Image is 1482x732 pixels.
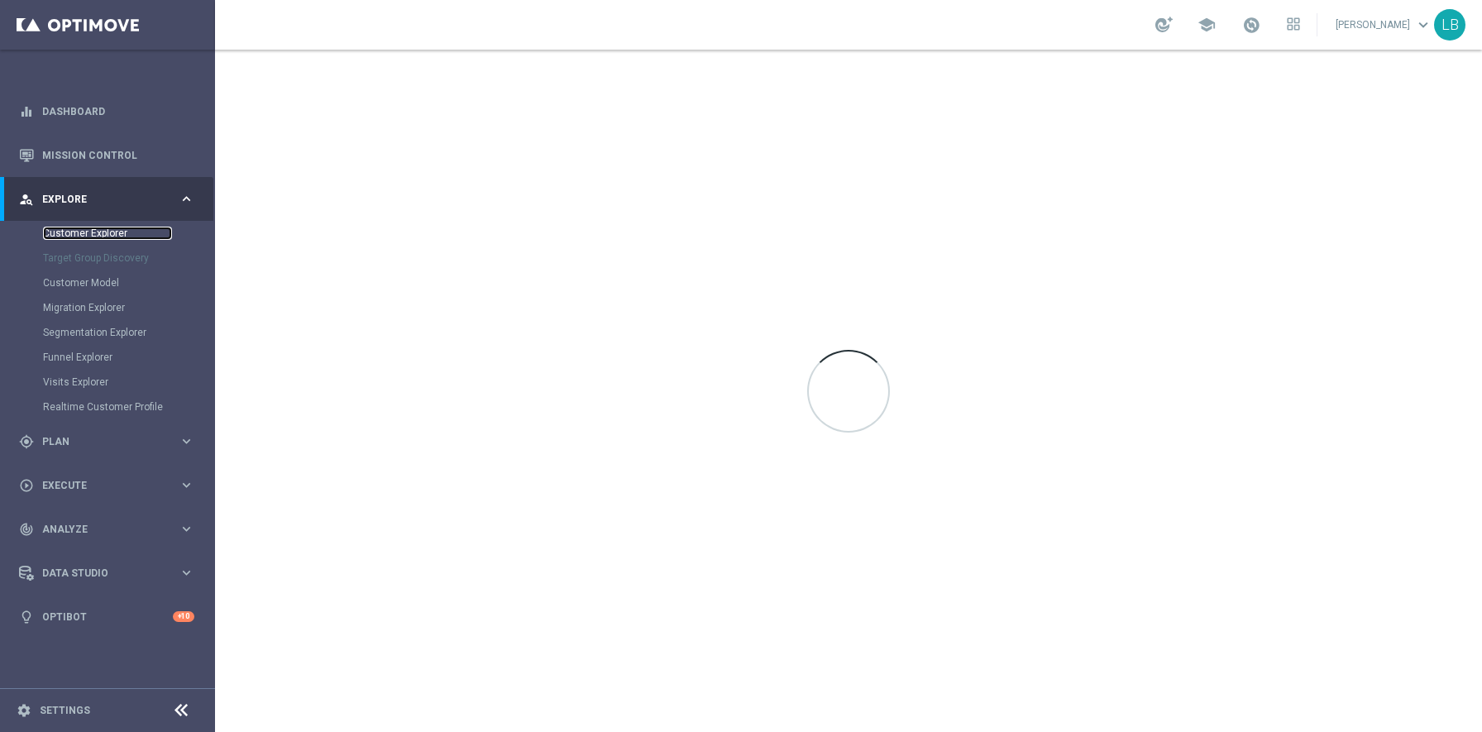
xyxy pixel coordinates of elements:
button: equalizer Dashboard [18,105,195,118]
span: school [1198,16,1216,34]
button: track_changes Analyze keyboard_arrow_right [18,523,195,536]
span: keyboard_arrow_down [1414,16,1432,34]
i: person_search [19,192,34,207]
div: Customer Explorer [43,221,213,246]
button: gps_fixed Plan keyboard_arrow_right [18,435,195,448]
a: Realtime Customer Profile [43,400,172,414]
div: Customer Model [43,270,213,295]
button: person_search Explore keyboard_arrow_right [18,193,195,206]
div: Data Studio [19,566,179,581]
div: +10 [173,611,194,622]
div: Dashboard [19,89,194,133]
span: Execute [42,481,179,490]
i: keyboard_arrow_right [179,433,194,449]
button: Mission Control [18,149,195,162]
i: keyboard_arrow_right [179,477,194,493]
div: Mission Control [19,133,194,177]
a: Visits Explorer [43,376,172,389]
div: Optibot [19,595,194,639]
a: Migration Explorer [43,301,172,314]
div: Analyze [19,522,179,537]
div: Target Group Discovery [43,246,213,270]
div: Segmentation Explorer [43,320,213,345]
span: Explore [42,194,179,204]
div: Migration Explorer [43,295,213,320]
div: Realtime Customer Profile [43,395,213,419]
div: Plan [19,434,179,449]
div: Funnel Explorer [43,345,213,370]
a: Segmentation Explorer [43,326,172,339]
i: keyboard_arrow_right [179,565,194,581]
a: Dashboard [42,89,194,133]
i: settings [17,703,31,718]
button: lightbulb Optibot +10 [18,610,195,624]
button: play_circle_outline Execute keyboard_arrow_right [18,479,195,492]
a: [PERSON_NAME]keyboard_arrow_down [1334,12,1434,37]
i: track_changes [19,522,34,537]
i: gps_fixed [19,434,34,449]
div: Explore [19,192,179,207]
a: Mission Control [42,133,194,177]
span: Plan [42,437,179,447]
i: lightbulb [19,610,34,624]
div: LB [1434,9,1465,41]
i: equalizer [19,104,34,119]
a: Funnel Explorer [43,351,172,364]
div: Execute [19,478,179,493]
span: Data Studio [42,568,179,578]
a: Customer Model [43,276,172,289]
button: Data Studio keyboard_arrow_right [18,567,195,580]
div: Visits Explorer [43,370,213,395]
i: play_circle_outline [19,478,34,493]
a: Customer Explorer [43,227,172,240]
a: Optibot [42,595,173,639]
i: keyboard_arrow_right [179,521,194,537]
span: Analyze [42,524,179,534]
a: Settings [40,706,90,715]
i: keyboard_arrow_right [179,191,194,207]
